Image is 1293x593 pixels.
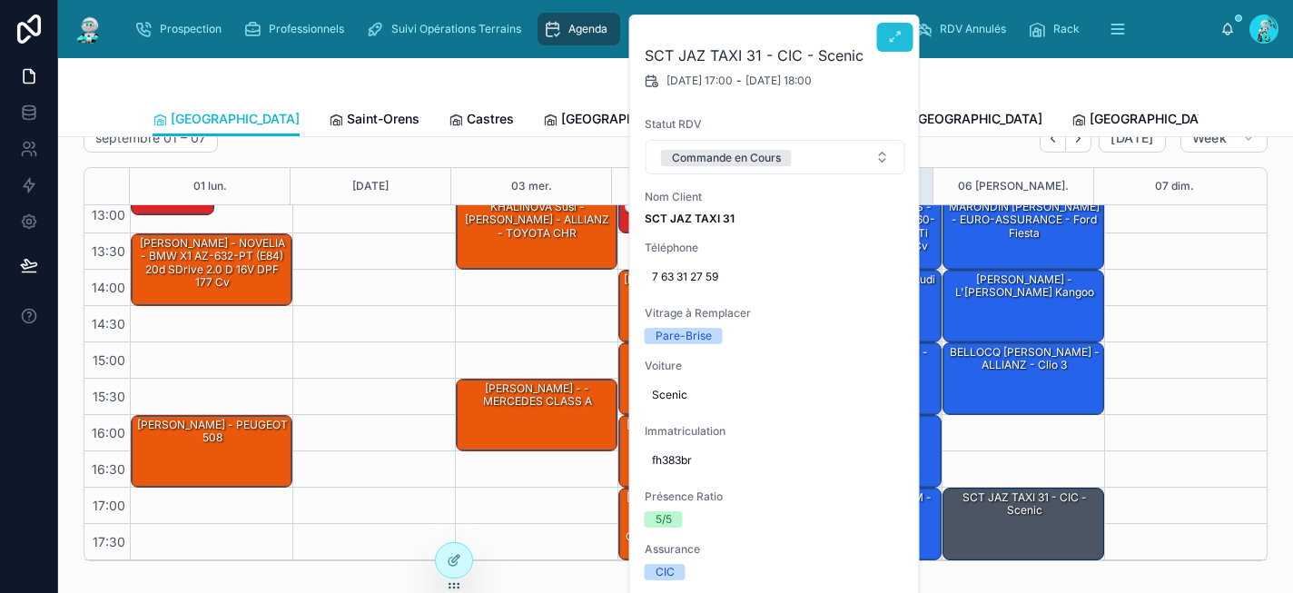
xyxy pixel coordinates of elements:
span: 13:00 [87,207,130,222]
div: BELLOCQ [PERSON_NAME] - ALLIANZ - Clio 3 [946,344,1102,374]
button: Next [1066,124,1091,153]
a: Rack [1022,13,1092,45]
span: 17:00 [88,498,130,513]
button: Week [1180,124,1268,153]
span: 16:30 [87,461,130,477]
span: 14:00 [87,280,130,295]
div: [PERSON_NAME] - - MERCEDES CLASS A [457,380,617,450]
span: 15:30 [88,389,130,404]
a: Agenda [538,13,620,45]
span: Vitrage à Remplacer [645,306,906,321]
span: Saint-Orens [347,110,419,128]
div: [PERSON_NAME] - PEUGEOT 508 [132,416,291,487]
span: [GEOGRAPHIC_DATA] [1090,110,1219,128]
div: Pare-Brise [656,328,712,344]
img: App logo [73,15,105,44]
button: [DATE] [352,168,389,204]
a: Professionnels [238,13,357,45]
div: [PERSON_NAME] - - MERCEDES CLASS A [459,381,616,410]
span: Suivi Opérations Terrains [391,22,521,36]
span: Présence Ratio [645,489,906,504]
span: Statut RDV [645,117,906,132]
span: Agenda [568,22,607,36]
span: 7 63 31 27 59 [652,270,899,284]
div: 🕒 RÉUNION - - [622,199,707,215]
div: MARONDIN [PERSON_NAME] - EURO-ASSURANCE - Ford fiesta [946,199,1102,242]
div: SCT JAZ TAXI 31 - CIC - Scenic [946,489,1102,519]
span: [DATE] 17:00 [666,74,733,88]
button: Select Button [646,140,905,174]
span: - [736,74,742,88]
div: [PERSON_NAME] - BILEL Annou - GROUPAMA - twingo 2 [619,489,701,559]
span: Immatriculation [645,424,906,439]
div: Commande en Cours [672,150,781,166]
a: [GEOGRAPHIC_DATA] [1071,103,1219,139]
a: RDV Annulés [909,13,1019,45]
span: RDV Annulés [940,22,1006,36]
div: [PERSON_NAME] - MACIF - 208 Peugeot [619,343,779,414]
span: Scenic [652,388,899,402]
span: Rack [1053,22,1080,36]
span: [DATE] 18:00 [745,74,812,88]
div: [PERSON_NAME] - L'[PERSON_NAME] kangoo [946,272,1102,301]
span: [GEOGRAPHIC_DATA] [171,110,300,128]
h2: septembre 01 – 07 [95,129,206,147]
span: 16:00 [87,425,130,440]
span: fh383br [652,453,899,468]
a: Castres [449,103,514,139]
button: 06 [PERSON_NAME]. [958,168,1069,204]
span: 13:30 [87,243,130,259]
span: [DATE] [1110,130,1153,146]
button: [DATE] [1099,124,1165,153]
div: CIC [656,564,675,580]
div: BELLOCQ [PERSON_NAME] - ALLIANZ - Clio 3 [943,343,1103,414]
div: [PERSON_NAME] - Lunette - PACIFICA - 508 sw [619,416,779,487]
span: Week [1192,130,1227,146]
span: Professionnels [269,22,344,36]
div: KHALINOVA Susi - [PERSON_NAME] - ALLIANZ - TOYOTA CHR [459,199,616,242]
div: 🕒 RÉUNION - - [619,198,779,232]
div: [PERSON_NAME] - NOVELIA - BMW X1 AZ-632-PT (E84) 20d sDrive 2.0 d 16V DPF 177 cv [134,235,291,292]
button: 07 dim. [1155,168,1194,204]
div: [PERSON_NAME] - NOVELIA - BMW X1 AZ-632-PT (E84) 20d sDrive 2.0 d 16V DPF 177 cv [132,234,291,305]
div: [PERSON_NAME] - Lunette - PACIFICA - 508 sw [622,417,778,447]
span: Voiture [645,359,906,373]
span: [GEOGRAPHIC_DATA] [913,110,1042,128]
span: Assurance [645,542,906,557]
a: [GEOGRAPHIC_DATA] [543,103,690,139]
a: Prospection [129,13,234,45]
h2: SCT JAZ TAXI 31 - CIC - Scenic [645,44,906,66]
div: [PERSON_NAME] - BILEL Annou - GROUPAMA - twingo 2 [622,489,700,558]
span: [GEOGRAPHIC_DATA] [561,110,690,128]
a: Suivi Opérations Terrains [360,13,534,45]
div: [PERSON_NAME] - L'[PERSON_NAME] kangoo [943,271,1103,341]
span: Téléphone [645,241,906,255]
span: 17:30 [88,534,130,549]
div: KHALINOVA Susi - [PERSON_NAME] - ALLIANZ - TOYOTA CHR [457,198,617,269]
div: [PERSON_NAME] - TOCABEN Joris - AXA - SEAT LEON [622,272,778,301]
button: 03 mer. [511,168,552,204]
a: [GEOGRAPHIC_DATA] [153,103,300,137]
span: Prospection [160,22,222,36]
a: [GEOGRAPHIC_DATA] [895,103,1042,139]
div: scrollable content [120,9,1220,49]
div: MARONDIN [PERSON_NAME] - EURO-ASSURANCE - Ford fiesta [943,198,1103,269]
div: [PERSON_NAME] - MACIF - 208 Peugeot [622,344,778,374]
button: Back [1040,124,1066,153]
a: Confirmation RDV [769,13,905,45]
button: 01 lun. [193,168,227,204]
a: Saint-Orens [329,103,419,139]
a: Agenda Technicien [624,13,765,45]
div: [PERSON_NAME] - TOCABEN Joris - AXA - SEAT LEON [619,271,779,341]
span: 15:00 [88,352,130,368]
div: SCT JAZ TAXI 31 - CIC - Scenic [943,489,1103,559]
div: 5/5 [656,511,672,528]
div: [PERSON_NAME] - PEUGEOT 508 [134,417,291,447]
strong: SCT JAZ TAXI 31 [645,212,735,225]
span: Castres [467,110,514,128]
